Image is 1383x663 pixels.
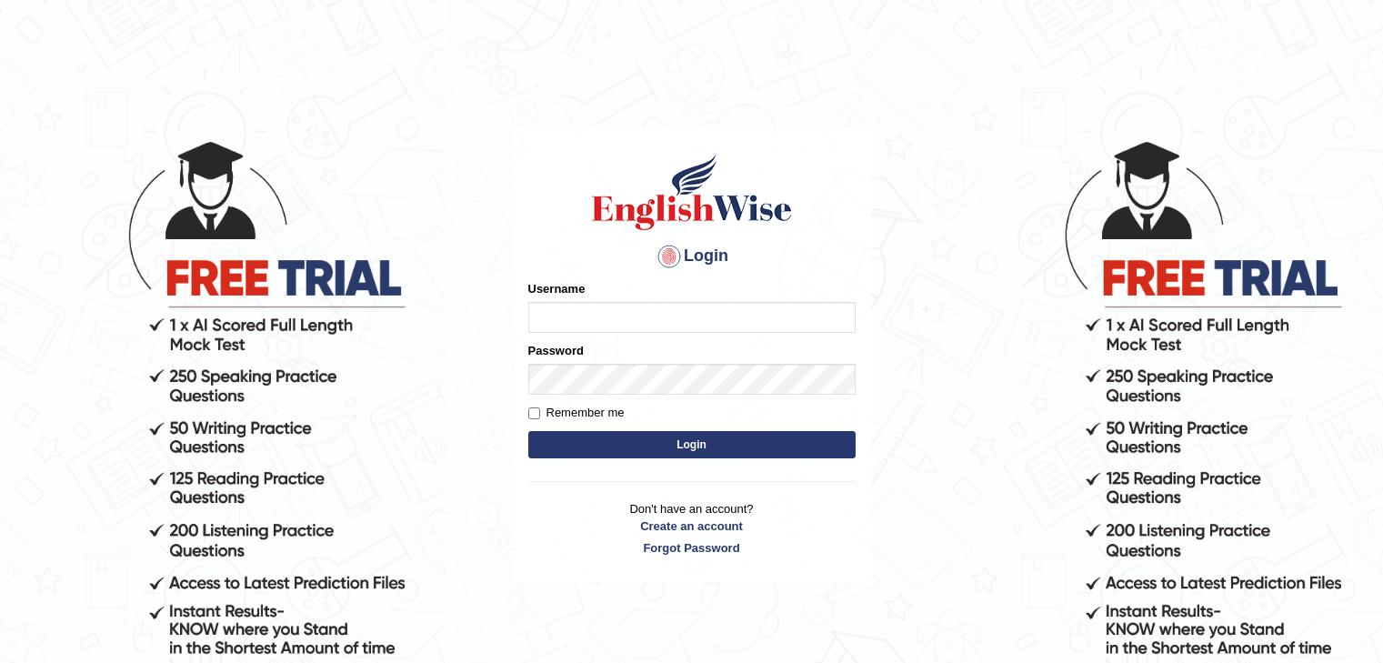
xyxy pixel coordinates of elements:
input: Remember me [528,407,540,419]
img: Logo of English Wise sign in for intelligent practice with AI [588,151,796,233]
label: Password [528,342,584,359]
button: Login [528,431,856,458]
a: Forgot Password [528,539,856,557]
h4: Login [528,242,856,271]
p: Don't have an account? [528,500,856,557]
label: Username [528,280,586,297]
label: Remember me [528,404,625,422]
a: Create an account [528,517,856,535]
